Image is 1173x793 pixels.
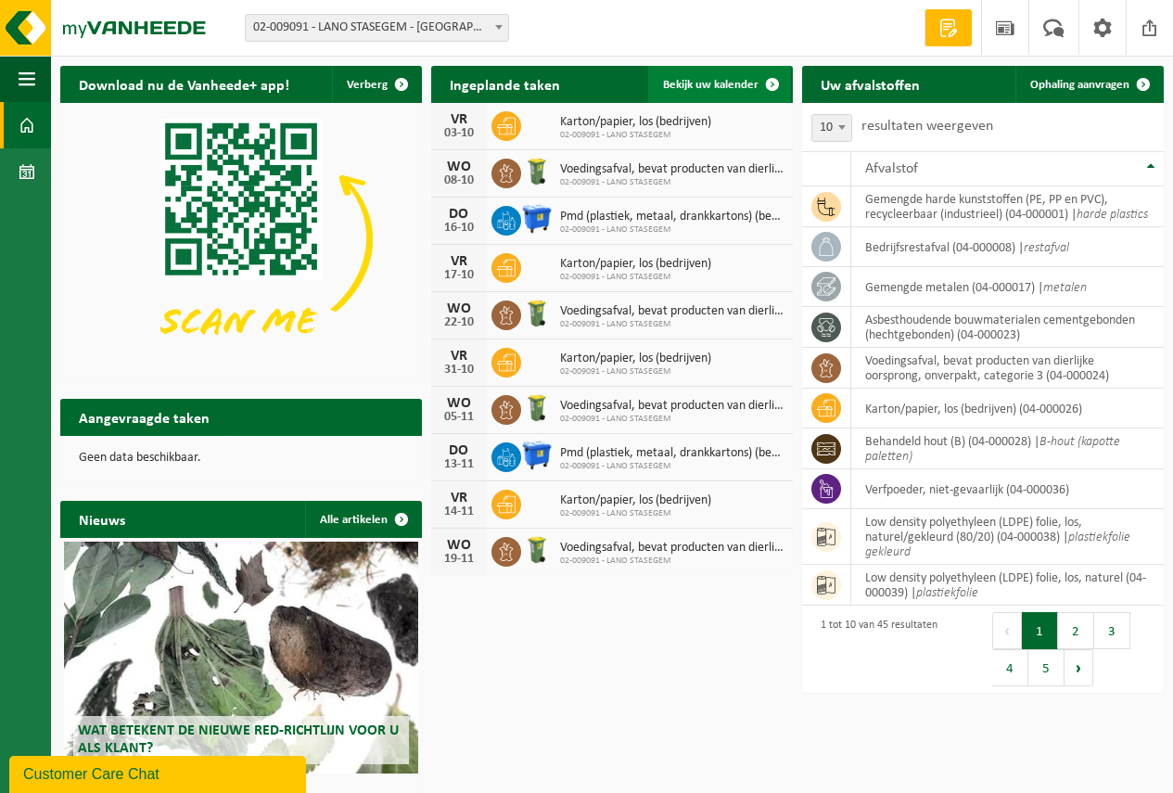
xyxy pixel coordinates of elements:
h2: Ingeplande taken [431,66,579,102]
h2: Uw afvalstoffen [802,66,938,102]
td: verfpoeder, niet-gevaarlijk (04-000036) [851,469,1164,509]
span: Karton/papier, los (bedrijven) [560,257,711,272]
i: plastiekfolie [916,586,978,600]
span: 02-009091 - LANO STASEGEM [560,461,784,472]
button: Previous [992,612,1022,649]
i: metalen [1043,281,1087,295]
td: karton/papier, los (bedrijven) (04-000026) [851,389,1164,428]
div: WO [440,538,478,553]
div: 14-11 [440,505,478,518]
a: Wat betekent de nieuwe RED-richtlijn voor u als klant? [64,542,418,774]
span: 02-009091 - LANO STASEGEM [560,319,784,330]
td: low density polyethyleen (LDPE) folie, los, naturel (04-000039) | [851,565,1164,606]
div: 22-10 [440,316,478,329]
h2: Aangevraagde taken [60,399,228,435]
div: 03-10 [440,127,478,140]
div: 31-10 [440,364,478,377]
div: DO [440,207,478,222]
span: 02-009091 - LANO STASEGEM [560,177,784,188]
span: 02-009091 - LANO STASEGEM - HARELBEKE [245,14,509,42]
div: VR [440,112,478,127]
div: 19-11 [440,553,478,566]
span: 02-009091 - LANO STASEGEM [560,130,711,141]
i: B-hout (kapotte paletten) [865,435,1120,464]
img: WB-0140-HPE-GN-50 [521,156,553,187]
button: 2 [1058,612,1094,649]
h2: Nieuws [60,501,144,537]
td: behandeld hout (B) (04-000028) | [851,428,1164,469]
td: low density polyethyleen (LDPE) folie, los, naturel/gekleurd (80/20) (04-000038) | [851,509,1164,565]
div: 05-11 [440,411,478,424]
span: Afvalstof [865,161,918,176]
i: plastiekfolie gekleurd [865,531,1130,559]
div: VR [440,349,478,364]
button: 1 [1022,612,1058,649]
a: Bekijk uw kalender [648,66,791,103]
div: VR [440,254,478,269]
div: 08-10 [440,174,478,187]
img: WB-0140-HPE-GN-50 [521,534,553,566]
td: bedrijfsrestafval (04-000008) | [851,227,1164,267]
span: 02-009091 - LANO STASEGEM [560,508,711,519]
span: 02-009091 - LANO STASEGEM [560,366,711,377]
span: 02-009091 - LANO STASEGEM - HARELBEKE [246,15,508,41]
span: Wat betekent de nieuwe RED-richtlijn voor u als klant? [78,723,399,756]
span: 10 [812,115,851,141]
div: WO [440,160,478,174]
h2: Download nu de Vanheede+ app! [60,66,308,102]
img: WB-0140-HPE-GN-50 [521,392,553,424]
span: Karton/papier, los (bedrijven) [560,115,711,130]
span: 10 [811,114,852,142]
label: resultaten weergeven [861,119,993,134]
td: asbesthoudende bouwmaterialen cementgebonden (hechtgebonden) (04-000023) [851,307,1164,348]
a: Ophaling aanvragen [1015,66,1162,103]
div: WO [440,301,478,316]
span: Ophaling aanvragen [1030,79,1129,91]
span: Voedingsafval, bevat producten van dierlijke oorsprong, onverpakt, categorie 3 [560,541,784,556]
td: voedingsafval, bevat producten van dierlijke oorsprong, onverpakt, categorie 3 (04-000024) [851,348,1164,389]
span: Pmd (plastiek, metaal, drankkartons) (bedrijven) [560,210,784,224]
div: 16-10 [440,222,478,235]
button: 4 [992,649,1028,686]
span: Karton/papier, los (bedrijven) [560,493,711,508]
div: 13-11 [440,458,478,471]
span: Bekijk uw kalender [663,79,759,91]
button: Next [1065,649,1093,686]
span: 02-009091 - LANO STASEGEM [560,272,711,283]
span: 02-009091 - LANO STASEGEM [560,556,784,567]
a: Alle artikelen [305,501,420,538]
i: harde plastics [1077,208,1148,222]
i: restafval [1024,241,1069,255]
div: DO [440,443,478,458]
div: VR [440,491,478,505]
img: WB-0140-HPE-GN-50 [521,298,553,329]
iframe: chat widget [9,752,310,793]
span: Pmd (plastiek, metaal, drankkartons) (bedrijven) [560,446,784,461]
td: gemengde harde kunststoffen (PE, PP en PVC), recycleerbaar (industrieel) (04-000001) | [851,186,1164,227]
button: 5 [1028,649,1065,686]
div: WO [440,396,478,411]
span: 02-009091 - LANO STASEGEM [560,414,784,425]
img: WB-1100-HPE-BE-01 [521,440,553,471]
div: 17-10 [440,269,478,282]
img: WB-1100-HPE-BE-01 [521,203,553,235]
td: gemengde metalen (04-000017) | [851,267,1164,307]
span: Voedingsafval, bevat producten van dierlijke oorsprong, onverpakt, categorie 3 [560,162,784,177]
span: 02-009091 - LANO STASEGEM [560,224,784,236]
img: Download de VHEPlus App [60,103,422,375]
button: Verberg [332,66,420,103]
p: Geen data beschikbaar. [79,452,403,465]
span: Karton/papier, los (bedrijven) [560,352,711,366]
span: Voedingsafval, bevat producten van dierlijke oorsprong, onverpakt, categorie 3 [560,399,784,414]
span: Verberg [347,79,388,91]
button: 3 [1094,612,1130,649]
span: Voedingsafval, bevat producten van dierlijke oorsprong, onverpakt, categorie 3 [560,304,784,319]
div: 1 tot 10 van 45 resultaten [811,610,937,688]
